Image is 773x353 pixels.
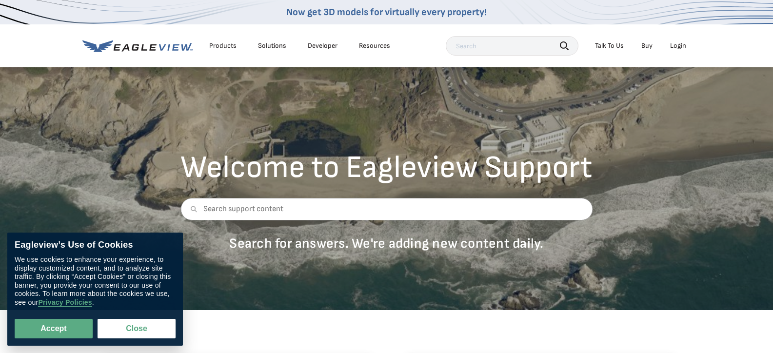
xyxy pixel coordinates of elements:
[308,41,337,50] a: Developer
[641,41,653,50] a: Buy
[180,235,593,252] p: Search for answers. We're adding new content daily.
[180,152,593,183] h2: Welcome to Eagleview Support
[258,41,286,50] div: Solutions
[209,41,237,50] div: Products
[38,298,92,307] a: Privacy Policies
[595,41,624,50] div: Talk To Us
[15,240,176,251] div: Eagleview’s Use of Cookies
[670,41,686,50] div: Login
[286,6,487,18] a: Now get 3D models for virtually every property!
[98,319,176,338] button: Close
[180,198,593,220] input: Search support content
[15,319,93,338] button: Accept
[359,41,390,50] div: Resources
[15,255,176,307] div: We use cookies to enhance your experience, to display customized content, and to analyze site tra...
[446,36,578,56] input: Search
